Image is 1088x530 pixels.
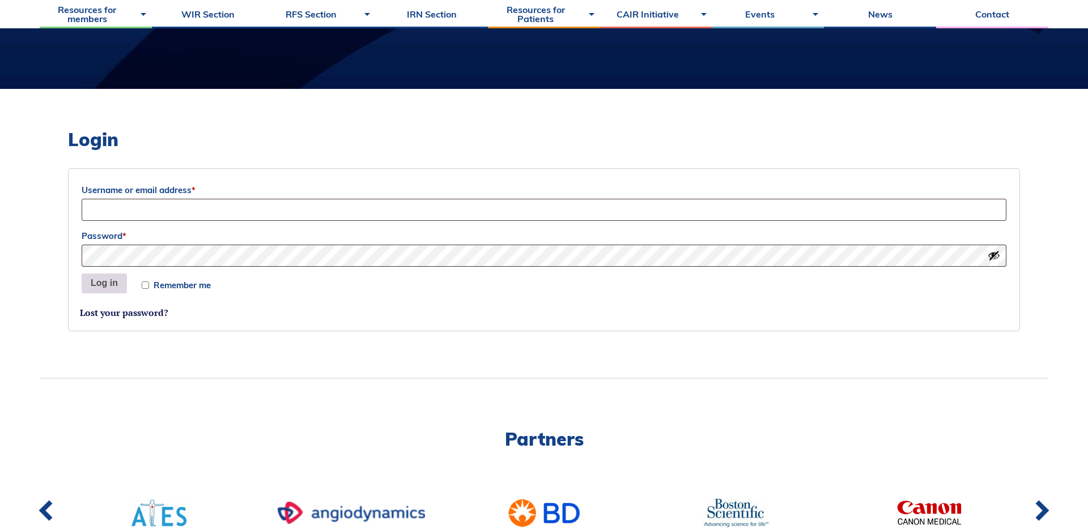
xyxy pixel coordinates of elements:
span: Remember me [154,281,211,289]
button: Show password [988,249,1000,262]
h2: Partners [40,430,1048,448]
h2: Login [68,129,1020,150]
label: Username or email address [82,182,1006,199]
input: Remember me [142,281,149,289]
label: Password [82,228,1006,245]
button: Log in [82,273,127,294]
a: Lost your password? [80,306,168,319]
